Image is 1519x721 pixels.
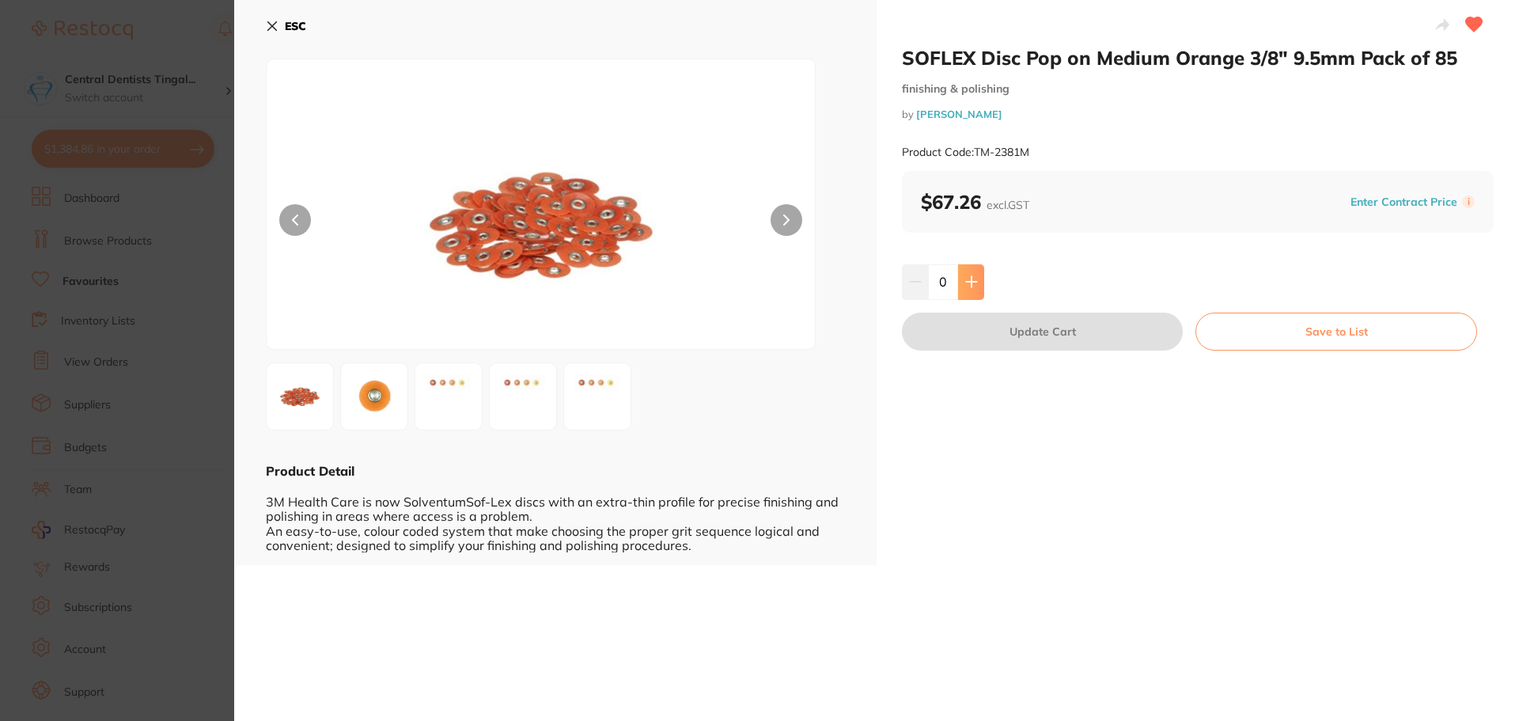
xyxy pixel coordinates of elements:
[266,463,354,479] b: Product Detail
[1195,313,1477,351] button: Save to List
[916,108,1002,120] a: [PERSON_NAME]
[271,368,328,425] img: LmpwZw
[902,108,1494,120] small: by
[1346,195,1462,210] button: Enter Contract Price
[377,99,706,349] img: LmpwZw
[346,368,403,425] img: XzIuanBn
[902,146,1029,159] small: Product Code: TM-2381M
[569,368,626,425] img: XzUuanBn
[902,313,1183,351] button: Update Cart
[494,368,551,425] img: XzQuanBn
[902,82,1494,96] small: finishing & polishing
[420,368,477,425] img: XzMuanBn
[921,190,1029,214] b: $67.26
[266,480,845,552] div: 3M Health Care is now SolventumSof-Lex discs with an extra-thin profile for precise finishing and...
[902,46,1494,70] h2: SOFLEX Disc Pop on Medium Orange 3/8" 9.5mm Pack of 85
[285,19,306,33] b: ESC
[987,198,1029,212] span: excl. GST
[1462,195,1475,208] label: i
[266,13,306,40] button: ESC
